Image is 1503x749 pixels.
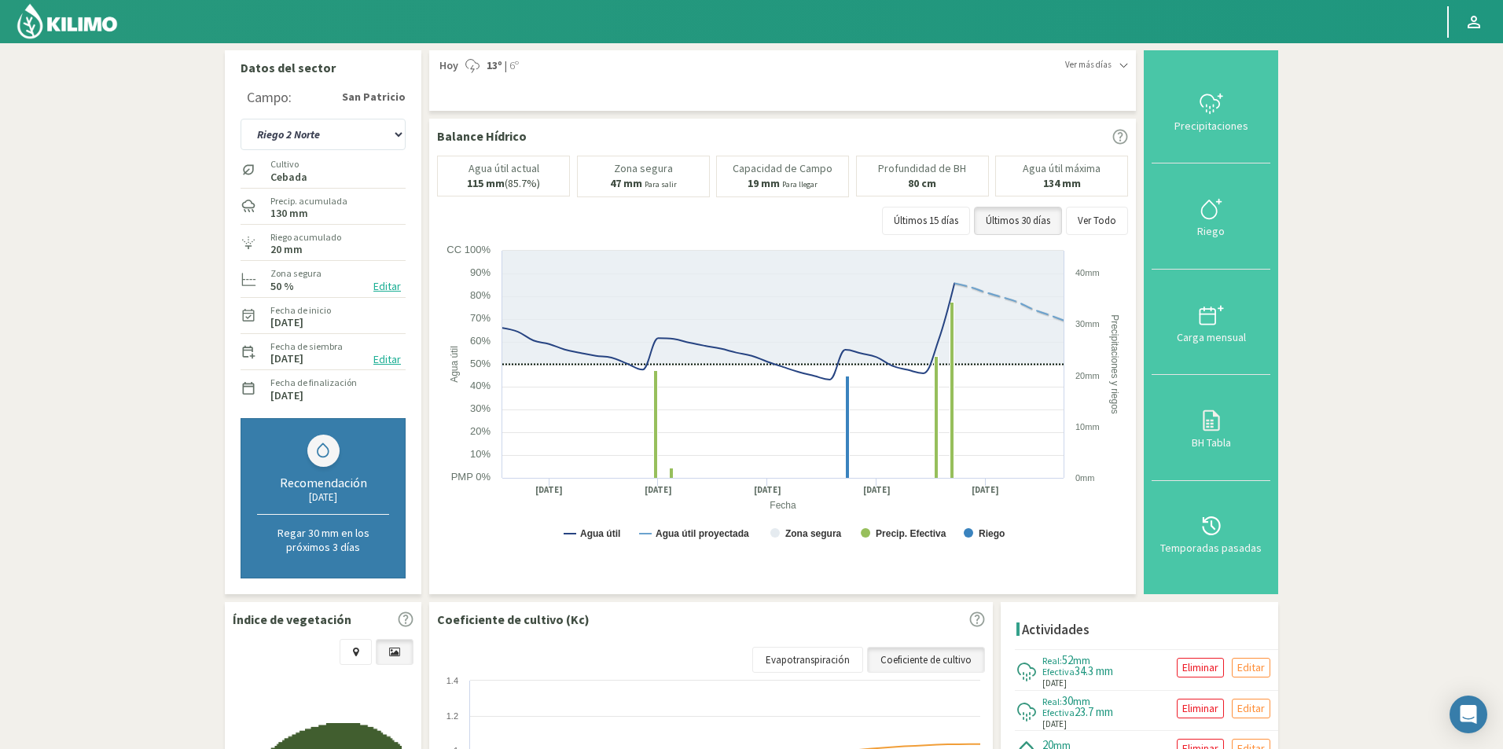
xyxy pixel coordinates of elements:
div: Temporadas pasadas [1156,542,1266,553]
span: 34.3 mm [1075,663,1113,678]
small: Para llegar [782,179,818,189]
h4: Actividades [1022,622,1090,637]
strong: San Patricio [342,89,406,105]
div: BH Tabla [1156,437,1266,448]
b: 134 mm [1043,176,1081,190]
text: 70% [470,312,491,324]
text: 50% [470,358,491,369]
text: [DATE] [972,484,999,496]
button: Editar [1232,658,1270,677]
span: 6º [507,58,519,74]
label: [DATE] [270,318,303,328]
text: PMP 0% [451,471,491,483]
label: Cebada [270,172,307,182]
text: 20mm [1075,371,1100,380]
text: 30% [470,402,491,414]
text: Agua útil [449,346,460,383]
text: [DATE] [754,484,781,496]
b: 47 mm [610,176,642,190]
button: Últimos 15 días [882,207,970,235]
span: [DATE] [1042,718,1067,731]
p: Índice de vegetación [233,610,351,629]
label: [DATE] [270,391,303,401]
span: 30 [1062,693,1073,708]
text: [DATE] [645,484,672,496]
p: Capacidad de Campo [733,163,832,174]
label: 50 % [270,281,294,292]
span: | [505,58,507,74]
label: Zona segura [270,266,322,281]
text: Zona segura [785,528,842,539]
a: Evapotranspiración [752,647,863,674]
button: Últimos 30 días [974,207,1062,235]
span: mm [1073,653,1090,667]
button: Riego [1152,163,1270,269]
label: [DATE] [270,354,303,364]
label: 130 mm [270,208,308,218]
span: 52 [1062,652,1073,667]
span: Efectiva [1042,666,1075,677]
text: Precipitaciones y riegos [1109,314,1120,414]
img: Kilimo [16,2,119,40]
b: 80 cm [908,176,936,190]
div: Carga mensual [1156,332,1266,343]
text: [DATE] [863,484,891,496]
label: Riego acumulado [270,230,341,244]
label: 20 mm [270,244,303,255]
label: Fecha de inicio [270,303,331,318]
p: Balance Hídrico [437,127,527,145]
p: Eliminar [1182,699,1218,718]
span: Real: [1042,696,1062,707]
text: Fecha [770,500,796,511]
span: Hoy [437,58,458,74]
label: Cultivo [270,157,307,171]
p: Profundidad de BH [878,163,966,174]
small: Para salir [645,179,677,189]
span: [DATE] [1042,677,1067,690]
div: Riego [1156,226,1266,237]
p: Regar 30 mm en los próximos 3 días [257,526,389,554]
span: Ver más días [1065,58,1112,72]
text: 20% [470,425,491,437]
text: 40mm [1075,268,1100,277]
button: Precipitaciones [1152,58,1270,163]
p: Editar [1237,699,1265,718]
button: Editar [369,277,406,296]
text: 40% [470,380,491,391]
text: 90% [470,266,491,278]
button: Eliminar [1177,658,1224,677]
p: Eliminar [1182,659,1218,677]
button: BH Tabla [1152,375,1270,480]
label: Fecha de siembra [270,340,343,354]
text: 1.2 [446,711,458,721]
button: Ver Todo [1066,207,1128,235]
div: Precipitaciones [1156,120,1266,131]
text: 30mm [1075,319,1100,329]
button: Editar [369,351,406,369]
div: Recomendación [257,475,389,490]
div: Open Intercom Messenger [1450,696,1487,733]
b: 115 mm [467,176,505,190]
text: 0mm [1075,473,1094,483]
text: 60% [470,335,491,347]
text: 1.4 [446,676,458,685]
text: 80% [470,289,491,301]
span: Real: [1042,655,1062,666]
text: 10mm [1075,422,1100,431]
p: (85.7%) [467,178,540,189]
button: Editar [1232,699,1270,718]
text: Agua útil proyectada [656,528,749,539]
span: Efectiva [1042,707,1075,718]
div: Campo: [247,90,292,105]
button: Eliminar [1177,699,1224,718]
a: Coeficiente de cultivo [867,647,985,674]
text: 10% [470,448,491,460]
strong: 13º [487,58,502,72]
p: Agua útil máxima [1023,163,1101,174]
text: [DATE] [535,484,563,496]
button: Temporadas pasadas [1152,481,1270,586]
label: Fecha de finalización [270,376,357,390]
p: Agua útil actual [469,163,539,174]
text: CC 100% [446,244,491,255]
text: Precip. Efectiva [876,528,946,539]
